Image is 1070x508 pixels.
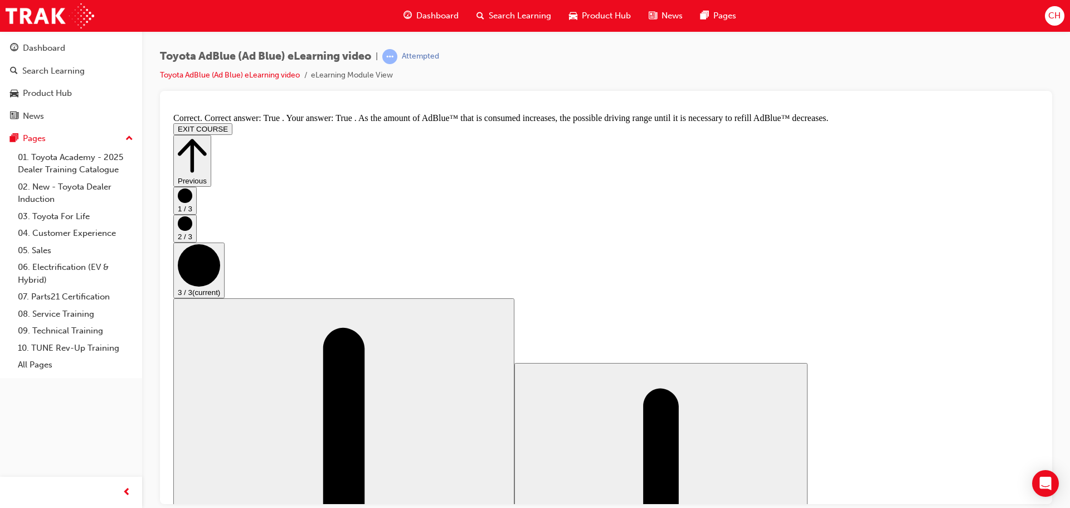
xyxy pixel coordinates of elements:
[10,134,18,144] span: pages-icon
[403,9,412,23] span: guage-icon
[476,9,484,23] span: search-icon
[692,4,745,27] a: pages-iconPages
[489,9,551,22] span: Search Learning
[4,128,138,149] button: Pages
[23,87,72,100] div: Product Hub
[160,70,300,80] a: Toyota AdBlue (Ad Blue) eLearning video
[160,50,371,63] span: Toyota AdBlue (Ad Blue) eLearning video
[13,242,138,259] a: 05. Sales
[9,180,23,188] span: 3 / 3
[23,42,65,55] div: Dashboard
[382,49,397,64] span: learningRecordVerb_ATTEMPT-icon
[4,83,138,104] a: Product Hub
[582,9,631,22] span: Product Hub
[123,486,131,500] span: prev-icon
[395,4,468,27] a: guage-iconDashboard
[569,9,577,23] span: car-icon
[9,68,38,76] span: Previous
[9,124,23,132] span: 2 / 3
[311,69,393,82] li: eLearning Module View
[416,9,459,22] span: Dashboard
[4,78,28,106] button: 1 / 3
[10,66,18,76] span: search-icon
[4,61,138,81] a: Search Learning
[376,50,378,63] span: |
[4,4,870,14] div: Correct. Correct answer: True . Your answer: True . As the amount of AdBlue™ that is consumed inc...
[13,225,138,242] a: 04. Customer Experience
[13,178,138,208] a: 02. New - Toyota Dealer Induction
[560,4,640,27] a: car-iconProduct Hub
[10,89,18,99] span: car-icon
[640,4,692,27] a: news-iconNews
[13,259,138,288] a: 06. Electrification (EV & Hybrid)
[713,9,736,22] span: Pages
[13,306,138,323] a: 08. Service Training
[402,51,439,62] div: Attempted
[23,132,46,145] div: Pages
[701,9,709,23] span: pages-icon
[468,4,560,27] a: search-iconSearch Learning
[4,106,138,127] a: News
[1032,470,1059,497] div: Open Intercom Messenger
[13,288,138,306] a: 07. Parts21 Certification
[4,106,28,134] button: 2 / 3
[4,26,42,78] button: Previous
[13,356,138,374] a: All Pages
[662,9,683,22] span: News
[10,43,18,54] span: guage-icon
[23,180,51,188] span: (current)
[649,9,657,23] span: news-icon
[13,149,138,178] a: 01. Toyota Academy - 2025 Dealer Training Catalogue
[13,340,138,357] a: 10. TUNE Rev-Up Training
[23,110,44,123] div: News
[4,38,138,59] a: Dashboard
[10,112,18,122] span: news-icon
[6,3,94,28] img: Trak
[22,65,85,78] div: Search Learning
[4,14,64,26] button: EXIT COURSE
[4,36,138,128] button: DashboardSearch LearningProduct HubNews
[125,132,133,146] span: up-icon
[13,322,138,340] a: 09. Technical Training
[1048,9,1061,22] span: CH
[13,208,138,225] a: 03. Toyota For Life
[9,96,23,104] span: 1 / 3
[1045,6,1064,26] button: CH
[4,134,56,190] button: 3 / 3(current)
